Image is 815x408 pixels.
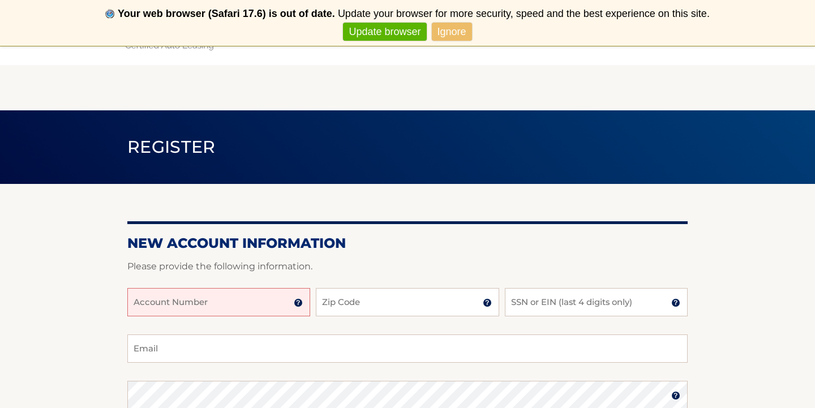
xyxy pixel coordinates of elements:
input: Account Number [127,288,310,316]
img: tooltip.svg [483,298,492,307]
img: tooltip.svg [671,391,680,400]
img: tooltip.svg [671,298,680,307]
img: tooltip.svg [294,298,303,307]
h2: New Account Information [127,235,688,252]
a: Ignore [432,23,472,41]
a: Update browser [343,23,426,41]
input: SSN or EIN (last 4 digits only) [505,288,688,316]
input: Email [127,334,688,363]
span: Register [127,136,216,157]
span: Update your browser for more security, speed and the best experience on this site. [338,8,710,19]
input: Zip Code [316,288,499,316]
b: Your web browser (Safari 17.6) is out of date. [118,8,335,19]
p: Please provide the following information. [127,259,688,274]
